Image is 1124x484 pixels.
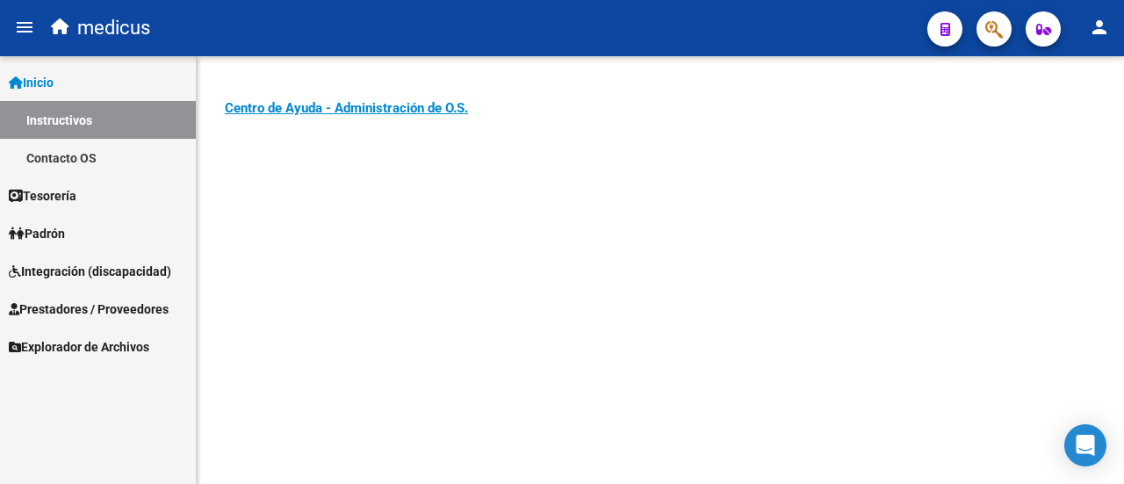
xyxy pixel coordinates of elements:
[14,17,35,38] mat-icon: menu
[1089,17,1110,38] mat-icon: person
[77,9,150,47] span: medicus
[225,100,468,116] a: Centro de Ayuda - Administración de O.S.
[9,262,171,281] span: Integración (discapacidad)
[9,337,149,357] span: Explorador de Archivos
[9,73,54,92] span: Inicio
[9,224,65,243] span: Padrón
[9,186,76,206] span: Tesorería
[9,300,169,319] span: Prestadores / Proveedores
[1064,424,1106,466] div: Open Intercom Messenger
